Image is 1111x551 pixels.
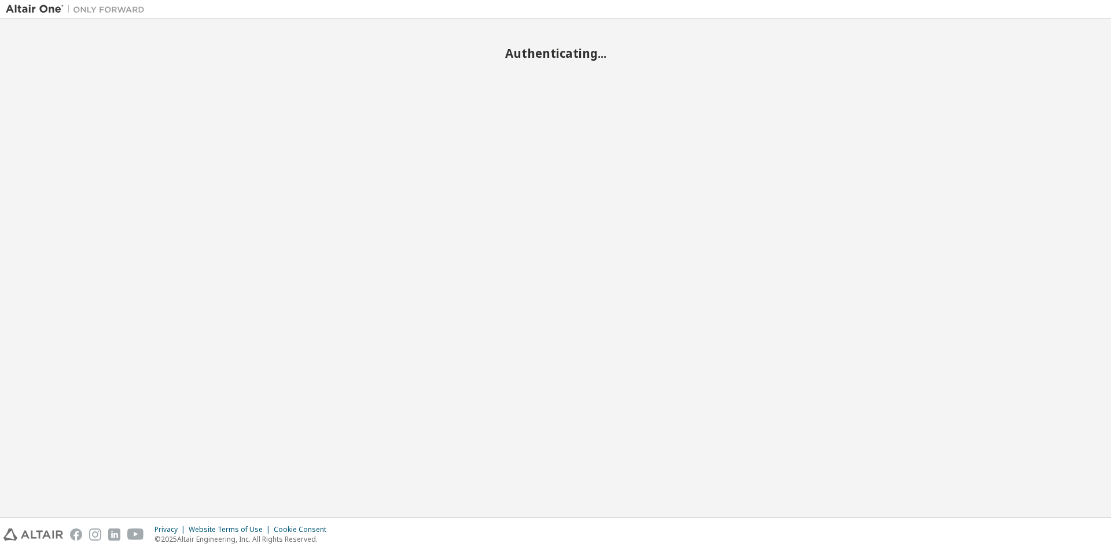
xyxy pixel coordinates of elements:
[6,46,1105,61] h2: Authenticating...
[189,525,274,534] div: Website Terms of Use
[6,3,150,15] img: Altair One
[274,525,333,534] div: Cookie Consent
[70,528,82,541] img: facebook.svg
[108,528,120,541] img: linkedin.svg
[89,528,101,541] img: instagram.svg
[127,528,144,541] img: youtube.svg
[154,534,333,544] p: © 2025 Altair Engineering, Inc. All Rights Reserved.
[3,528,63,541] img: altair_logo.svg
[154,525,189,534] div: Privacy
